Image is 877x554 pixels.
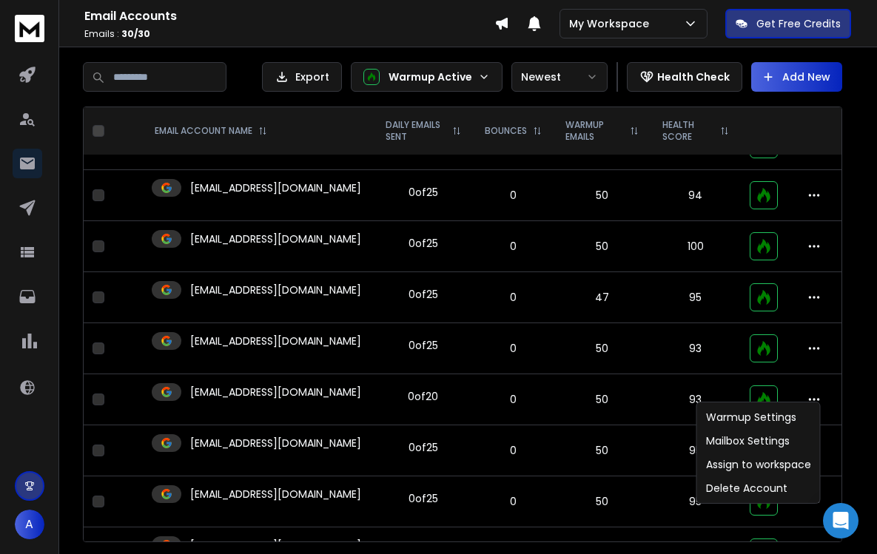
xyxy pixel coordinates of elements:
[651,170,741,221] td: 94
[190,538,361,553] p: [EMAIL_ADDRESS][DOMAIN_NAME]
[190,334,361,348] p: [EMAIL_ADDRESS][DOMAIN_NAME]
[121,27,150,40] span: 30 / 30
[482,341,545,356] p: 0
[662,119,714,143] p: HEALTH SCORE
[700,476,817,500] div: Delete Account
[409,491,438,506] div: 0 of 25
[565,119,624,143] p: WARMUP EMAILS
[190,436,361,450] p: [EMAIL_ADDRESS][DOMAIN_NAME]
[386,119,446,143] p: DAILY EMAILS SENT
[389,70,472,84] p: Warmup Active
[482,239,545,254] p: 0
[190,487,361,501] p: [EMAIL_ADDRESS][DOMAIN_NAME]
[651,221,741,272] td: 100
[569,16,655,31] p: My Workspace
[511,62,608,92] button: Newest
[155,125,267,137] div: EMAIL ACCOUNT NAME
[409,185,438,200] div: 0 of 25
[554,323,651,374] td: 50
[408,389,438,404] div: 0 of 20
[751,62,842,92] button: Add New
[554,425,651,476] td: 50
[554,170,651,221] td: 50
[190,385,361,399] p: [EMAIL_ADDRESS][DOMAIN_NAME]
[700,429,817,453] div: Mailbox Settings
[190,232,361,246] p: [EMAIL_ADDRESS][DOMAIN_NAME]
[482,290,545,305] p: 0
[657,70,730,84] p: Health Check
[554,221,651,272] td: 50
[554,374,651,425] td: 50
[651,374,741,425] td: 93
[409,440,438,455] div: 0 of 25
[84,7,494,25] h1: Email Accounts
[409,236,438,251] div: 0 of 25
[15,15,44,42] img: logo
[482,443,545,458] p: 0
[823,503,858,538] div: Open Intercom Messenger
[700,405,817,429] div: Warmup Settings
[651,323,741,374] td: 93
[190,180,361,195] p: [EMAIL_ADDRESS][DOMAIN_NAME]
[554,476,651,527] td: 50
[482,494,545,509] p: 0
[651,476,741,527] td: 95
[485,125,527,137] p: BOUNCES
[700,453,817,476] div: Assign to workspace
[84,28,494,40] p: Emails :
[756,16,841,31] p: Get Free Credits
[262,62,342,92] button: Export
[554,272,651,323] td: 47
[651,425,741,476] td: 95
[15,510,44,539] span: A
[409,287,438,302] div: 0 of 25
[482,188,545,203] p: 0
[190,283,361,297] p: [EMAIL_ADDRESS][DOMAIN_NAME]
[409,338,438,353] div: 0 of 25
[482,392,545,407] p: 0
[651,272,741,323] td: 95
